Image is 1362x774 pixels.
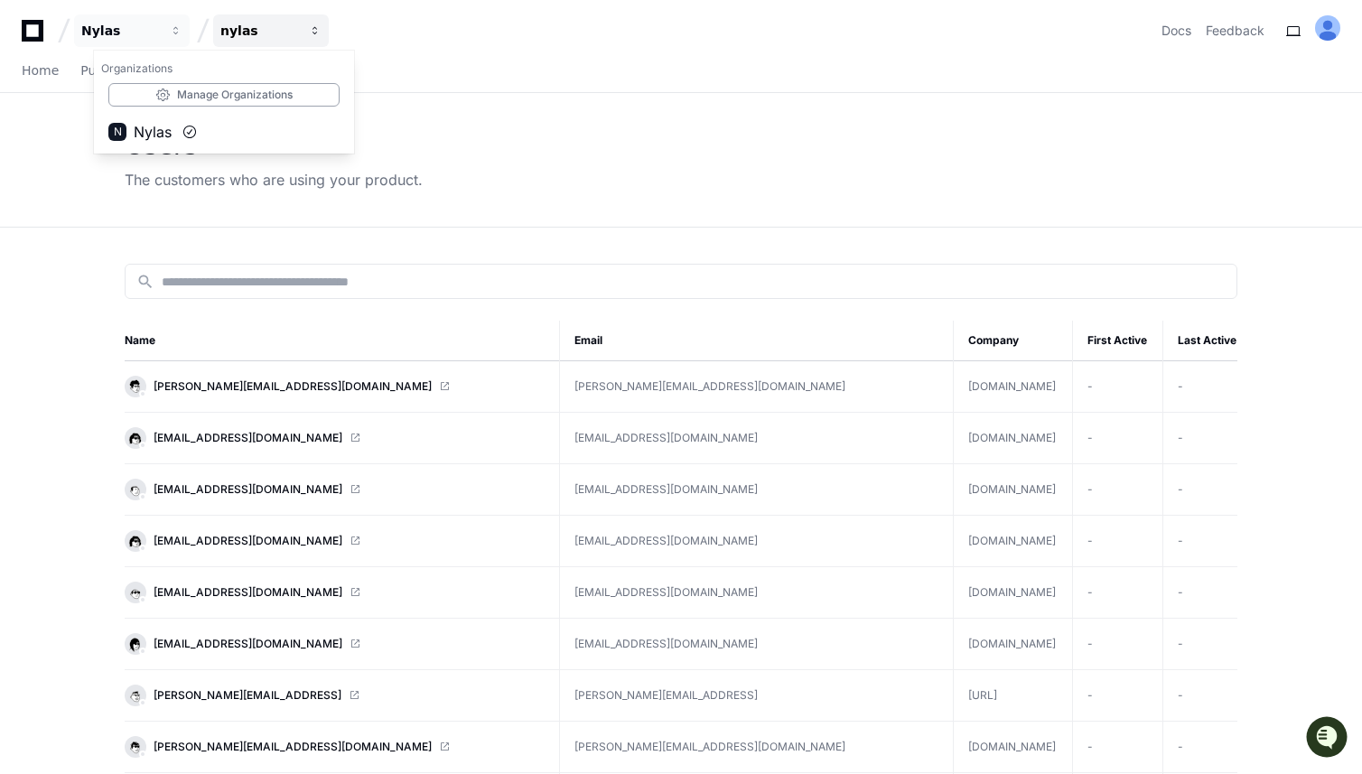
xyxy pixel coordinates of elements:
[1072,670,1162,722] td: -
[953,670,1072,722] td: [URL]
[126,429,144,446] img: 3.svg
[136,273,154,291] mat-icon: search
[1072,321,1162,361] th: First Active
[1072,619,1162,670] td: -
[126,738,144,755] img: 12.svg
[125,427,545,449] a: [EMAIL_ADDRESS][DOMAIN_NAME]
[80,65,164,76] span: Pull Requests
[1162,321,1237,361] th: Last Active
[560,516,954,567] td: [EMAIL_ADDRESS][DOMAIN_NAME]
[18,18,54,54] img: PlayerZero
[125,736,545,758] a: [PERSON_NAME][EMAIL_ADDRESS][DOMAIN_NAME]
[560,413,954,464] td: [EMAIL_ADDRESS][DOMAIN_NAME]
[180,190,219,203] span: Pylon
[94,54,354,83] h1: Organizations
[154,740,432,754] span: [PERSON_NAME][EMAIL_ADDRESS][DOMAIN_NAME]
[1072,567,1162,619] td: -
[80,51,164,92] a: Pull Requests
[81,22,159,40] div: Nylas
[74,14,190,47] button: Nylas
[125,479,545,500] a: [EMAIL_ADDRESS][DOMAIN_NAME]
[1072,516,1162,567] td: -
[154,585,342,600] span: [EMAIL_ADDRESS][DOMAIN_NAME]
[953,464,1072,516] td: [DOMAIN_NAME]
[61,153,229,167] div: We're available if you need us!
[125,169,423,191] div: The customers who are using your product.
[1072,464,1162,516] td: -
[560,619,954,670] td: [EMAIL_ADDRESS][DOMAIN_NAME]
[560,670,954,722] td: [PERSON_NAME][EMAIL_ADDRESS]
[94,51,354,154] div: Nylas
[953,516,1072,567] td: [DOMAIN_NAME]
[126,635,144,652] img: 11.svg
[953,619,1072,670] td: [DOMAIN_NAME]
[560,464,954,516] td: [EMAIL_ADDRESS][DOMAIN_NAME]
[108,123,126,141] div: N
[953,567,1072,619] td: [DOMAIN_NAME]
[154,431,342,445] span: [EMAIL_ADDRESS][DOMAIN_NAME]
[1161,22,1191,40] a: Docs
[125,633,545,655] a: [EMAIL_ADDRESS][DOMAIN_NAME]
[213,14,329,47] button: nylas
[953,722,1072,773] td: [DOMAIN_NAME]
[560,567,954,619] td: [EMAIL_ADDRESS][DOMAIN_NAME]
[560,361,954,413] td: [PERSON_NAME][EMAIL_ADDRESS][DOMAIN_NAME]
[1162,413,1237,464] td: -
[126,686,144,704] img: 7.svg
[1206,22,1264,40] button: Feedback
[108,83,340,107] a: Manage Organizations
[560,321,954,361] th: Email
[125,685,545,706] a: [PERSON_NAME][EMAIL_ADDRESS]
[134,121,172,143] span: Nylas
[953,413,1072,464] td: [DOMAIN_NAME]
[154,534,342,548] span: [EMAIL_ADDRESS][DOMAIN_NAME]
[1162,567,1237,619] td: -
[18,135,51,167] img: 1756235613930-3d25f9e4-fa56-45dd-b3ad-e072dfbd1548
[126,378,144,395] img: 5.svg
[126,532,144,549] img: 3.svg
[125,376,545,397] a: [PERSON_NAME][EMAIL_ADDRESS][DOMAIN_NAME]
[154,637,342,651] span: [EMAIL_ADDRESS][DOMAIN_NAME]
[1162,361,1237,413] td: -
[1162,619,1237,670] td: -
[560,722,954,773] td: [PERSON_NAME][EMAIL_ADDRESS][DOMAIN_NAME]
[127,189,219,203] a: Powered byPylon
[1072,413,1162,464] td: -
[22,51,59,92] a: Home
[1072,722,1162,773] td: -
[220,22,298,40] div: nylas
[1162,722,1237,773] td: -
[154,379,432,394] span: [PERSON_NAME][EMAIL_ADDRESS][DOMAIN_NAME]
[18,72,329,101] div: Welcome
[1072,361,1162,413] td: -
[154,688,341,703] span: [PERSON_NAME][EMAIL_ADDRESS]
[125,321,560,361] th: Name
[61,135,296,153] div: Start new chat
[126,480,144,498] img: 10.svg
[1162,516,1237,567] td: -
[126,583,144,601] img: 9.svg
[22,65,59,76] span: Home
[307,140,329,162] button: Start new chat
[953,361,1072,413] td: [DOMAIN_NAME]
[1162,464,1237,516] td: -
[1162,670,1237,722] td: -
[125,582,545,603] a: [EMAIL_ADDRESS][DOMAIN_NAME]
[125,530,545,552] a: [EMAIL_ADDRESS][DOMAIN_NAME]
[1304,714,1353,763] iframe: Open customer support
[953,321,1072,361] th: Company
[1315,15,1340,41] img: ALV-UjVIVO1xujVLAuPApzUHhlN9_vKf9uegmELgxzPxAbKOtnGOfPwn3iBCG1-5A44YWgjQJBvBkNNH2W5_ERJBpY8ZVwxlF...
[154,482,342,497] span: [EMAIL_ADDRESS][DOMAIN_NAME]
